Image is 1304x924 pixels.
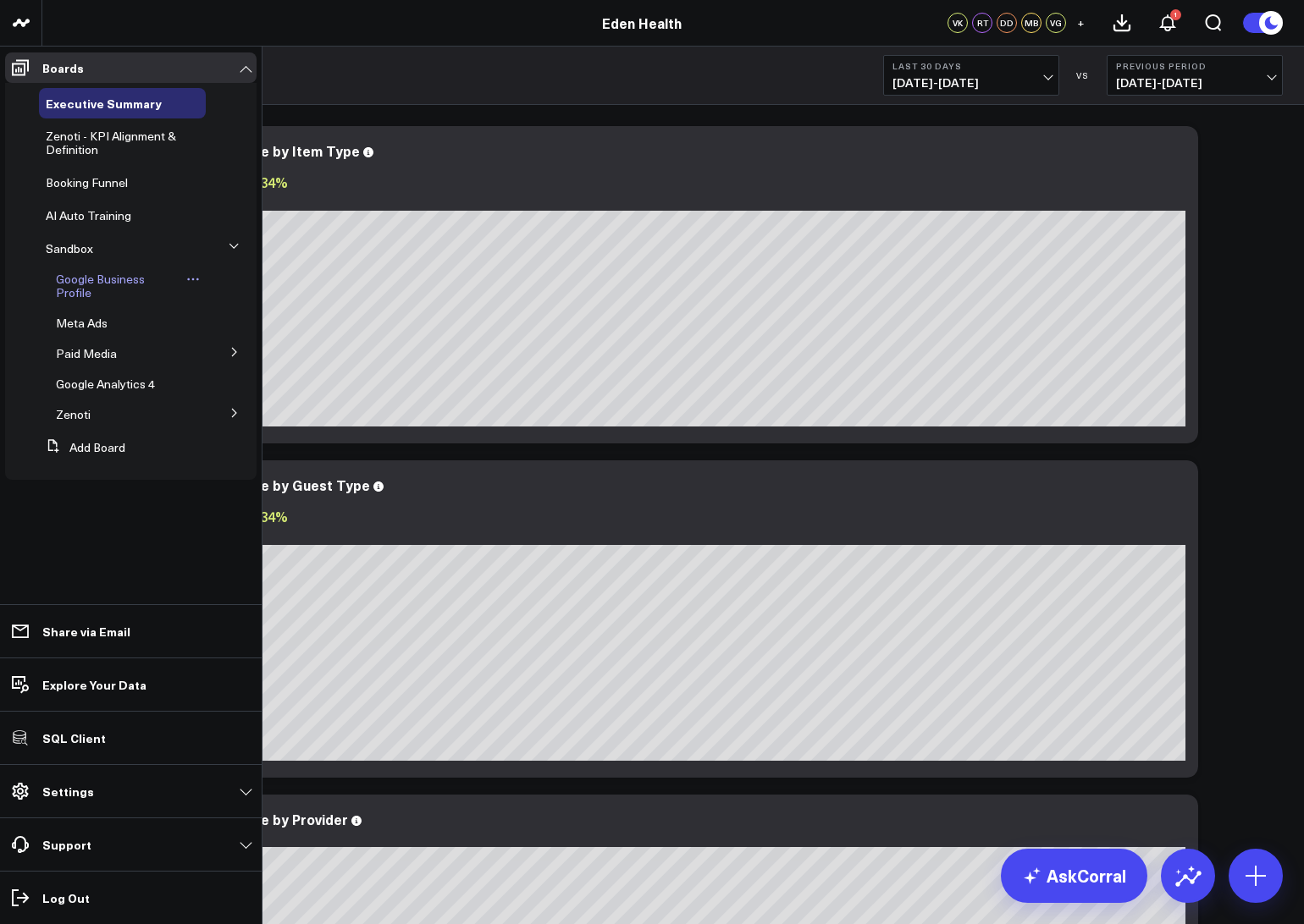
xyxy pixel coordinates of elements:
[56,316,108,330] a: Meta Ads
[56,376,155,392] span: Google Analytics 4
[42,61,84,74] p: Boards
[56,406,91,422] span: Zenoti
[883,55,1059,96] button: Last 30 Days[DATE]-[DATE]
[997,13,1017,33] div: DD
[1021,13,1042,33] div: MB
[1070,13,1091,33] button: +
[46,242,93,256] a: Sandbox
[46,96,162,110] a: Executive Summary
[39,432,125,463] button: Add Board
[241,173,288,191] span: 23.34%
[56,377,155,391] a: Google Analytics 4
[46,174,128,190] span: Booking Funnel
[1116,76,1274,90] span: [DATE] - [DATE]
[46,95,162,112] span: Executive Summary
[602,14,682,32] a: Eden Health
[76,197,1185,211] div: Previous: $50.32k
[892,76,1050,90] span: [DATE] - [DATE]
[56,315,108,331] span: Meta Ads
[56,347,117,360] a: Paid Media
[42,784,94,798] p: Settings
[42,624,130,638] p: Share via Email
[948,13,968,33] div: VK
[46,207,131,223] span: AI Auto Training
[42,838,91,851] p: Support
[1068,70,1098,80] div: VS
[1001,849,1147,903] a: AskCorral
[56,272,181,300] a: Google Business Profile
[46,128,176,157] span: Zenoti - KPI Alignment & Definition
[972,13,992,33] div: RT
[1107,55,1283,96] button: Previous Period[DATE]-[DATE]
[42,731,106,745] p: SQL Client
[42,678,146,691] p: Explore Your Data
[56,271,145,300] span: Google Business Profile
[1116,61,1274,71] b: Previous Period
[56,345,117,361] span: Paid Media
[1046,13,1066,33] div: VG
[46,129,186,157] a: Zenoti - KPI Alignment & Definition
[46,240,93,256] span: Sandbox
[5,883,257,913] a: Log Out
[241,507,288,525] span: 23.34%
[5,723,257,753] a: SQL Client
[56,408,91,421] a: Zenoti
[42,891,90,905] p: Log Out
[1077,17,1085,29] span: +
[46,176,128,190] a: Booking Funnel
[1170,9,1181,20] div: 1
[46,209,131,223] a: AI Auto Training
[76,531,1185,545] div: Previous: $50.32k
[892,61,1050,71] b: Last 30 Days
